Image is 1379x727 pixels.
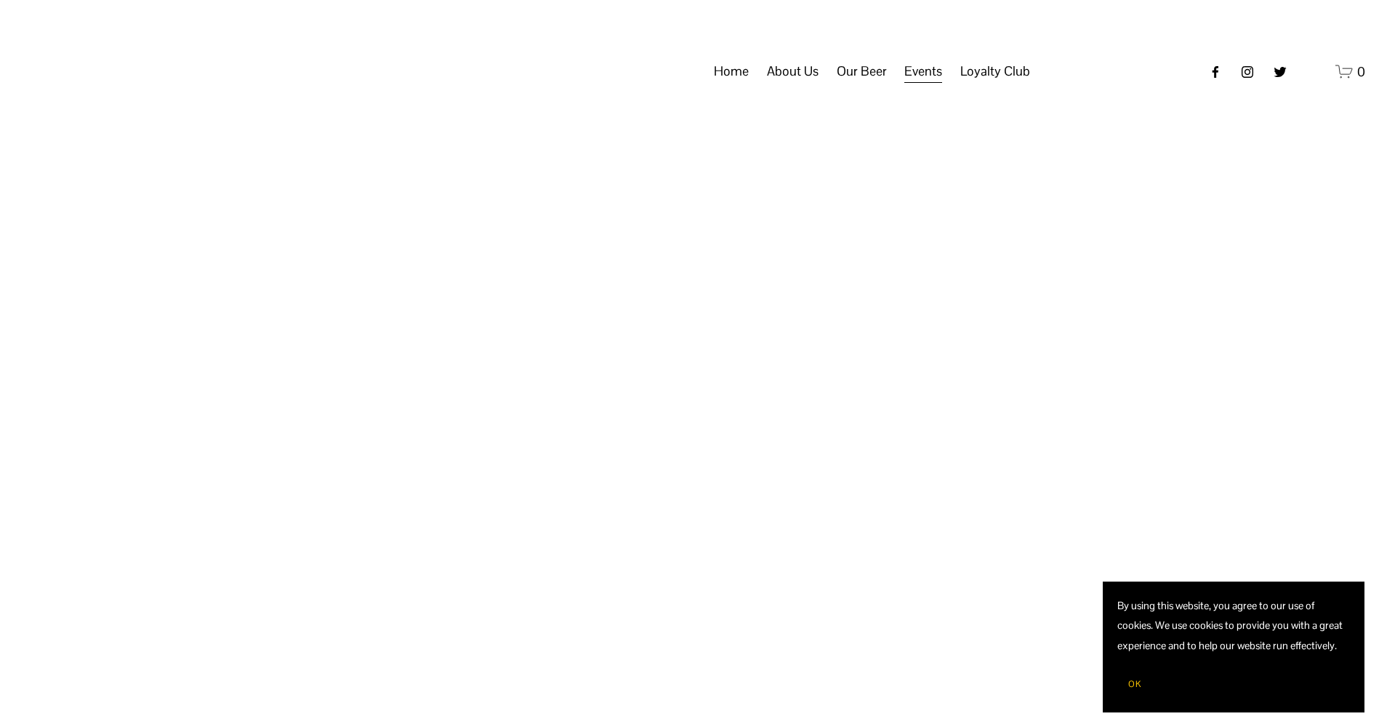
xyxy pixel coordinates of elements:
a: twitter-unauth [1273,65,1287,79]
a: folder dropdown [767,58,819,86]
section: Cookie banner [1103,582,1364,712]
a: Facebook [1208,65,1223,79]
a: folder dropdown [837,58,887,86]
a: folder dropdown [960,58,1030,86]
span: 0 [1357,63,1365,80]
span: About Us [767,59,819,84]
p: By using this website, you agree to our use of cookies. We use cookies to provide you with a grea... [1117,596,1350,656]
a: folder dropdown [904,58,942,86]
a: 0 items in cart [1335,63,1365,81]
img: Two Docs Brewing Co. [14,28,177,116]
span: Events [904,59,942,84]
span: Loyalty Club [960,59,1030,84]
button: OK [1117,670,1152,698]
a: Home [714,58,749,86]
span: OK [1128,678,1141,690]
a: instagram-unauth [1240,65,1255,79]
span: Our Beer [837,59,887,84]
